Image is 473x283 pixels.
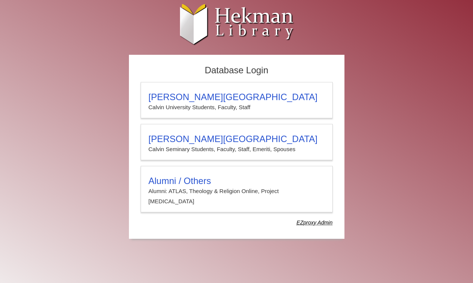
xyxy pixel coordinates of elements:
[296,220,332,226] dfn: Use Alumni login
[149,102,325,112] p: Calvin University Students, Faculty, Staff
[149,186,325,206] p: Alumni: ATLAS, Theology & Religion Online, Project [MEDICAL_DATA]
[149,144,325,154] p: Calvin Seminary Students, Faculty, Staff, Emeriti, Spouses
[149,176,325,186] h3: Alumni / Others
[141,124,333,160] a: [PERSON_NAME][GEOGRAPHIC_DATA]Calvin Seminary Students, Faculty, Staff, Emeriti, Spouses
[149,176,325,206] summary: Alumni / OthersAlumni: ATLAS, Theology & Religion Online, Project [MEDICAL_DATA]
[149,92,325,102] h3: [PERSON_NAME][GEOGRAPHIC_DATA]
[141,82,333,118] a: [PERSON_NAME][GEOGRAPHIC_DATA]Calvin University Students, Faculty, Staff
[149,134,325,144] h3: [PERSON_NAME][GEOGRAPHIC_DATA]
[137,63,337,78] h2: Database Login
